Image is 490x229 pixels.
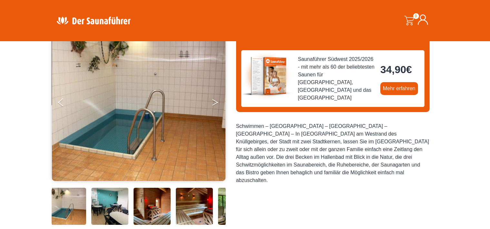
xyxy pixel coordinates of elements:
[298,55,375,102] span: Saunaführer Südwest 2025/2026 - mit mehr als 60 der beliebtesten Saunen für [GEOGRAPHIC_DATA], [G...
[212,96,228,112] button: Next
[413,13,419,19] span: 0
[380,82,418,95] a: Mehr erfahren
[380,64,412,75] bdi: 34,90
[241,50,293,102] img: der-saunafuehrer-2025-suedwest.jpg
[406,64,412,75] span: €
[236,122,430,184] div: Schwimmen – [GEOGRAPHIC_DATA] – [GEOGRAPHIC_DATA] – [GEOGRAPHIC_DATA] – In [GEOGRAPHIC_DATA] am W...
[58,96,74,112] button: Previous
